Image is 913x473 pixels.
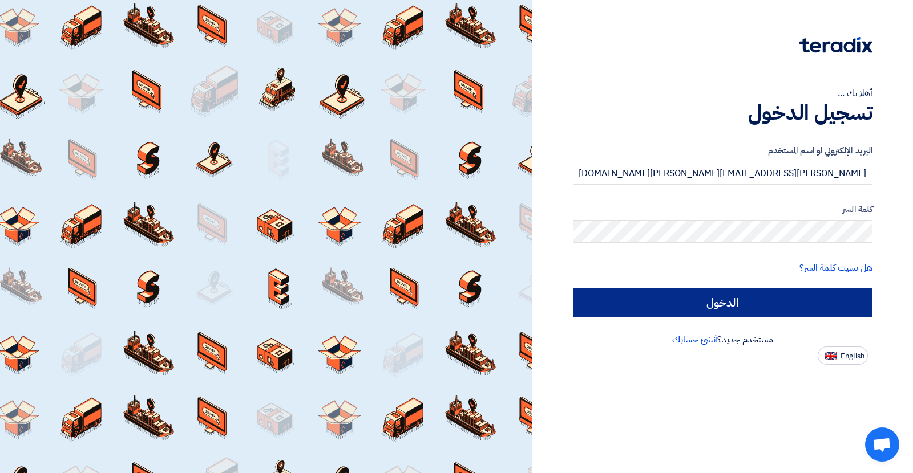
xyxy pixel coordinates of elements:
[573,288,872,317] input: الدخول
[573,203,872,216] label: كلمة السر
[573,100,872,125] h1: تسجيل الدخول
[573,162,872,185] input: أدخل بريد العمل الإلكتروني او اسم المستخدم الخاص بك ...
[672,333,717,346] a: أنشئ حسابك
[573,87,872,100] div: أهلا بك ...
[573,333,872,346] div: مستخدم جديد؟
[841,352,864,360] span: English
[573,144,872,157] label: البريد الإلكتروني او اسم المستخدم
[799,37,872,53] img: Teradix logo
[818,346,868,365] button: English
[865,427,899,462] div: Open chat
[799,261,872,275] a: هل نسيت كلمة السر؟
[825,352,837,360] img: en-US.png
